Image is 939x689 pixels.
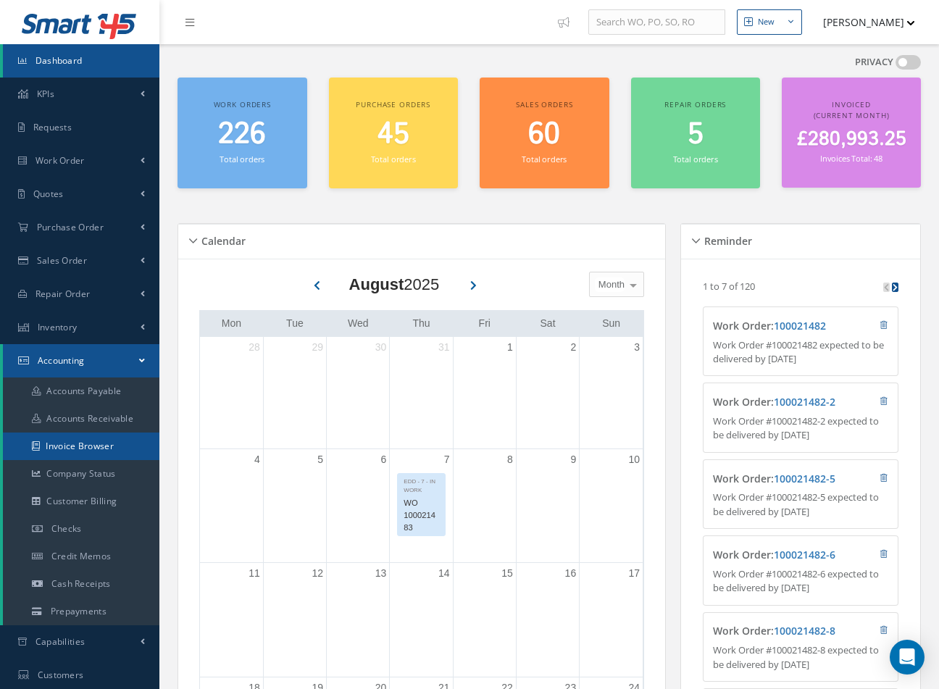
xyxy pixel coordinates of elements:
[476,314,493,333] a: Friday
[713,567,888,596] p: Work Order #100021482-6 expected to be delivered by [DATE]
[516,563,579,677] td: August 16, 2025
[528,114,560,155] span: 60
[771,548,835,561] span: :
[327,563,390,677] td: August 13, 2025
[480,78,609,188] a: Sales orders 60 Total orders
[625,563,643,584] a: August 17, 2025
[713,338,888,367] p: Work Order #100021482 expected to be delivered by [DATE]
[774,395,835,409] a: 100021482-2
[3,433,159,460] a: Invoice Browser
[631,78,761,188] a: Repair orders 5 Total orders
[314,449,326,470] a: August 5, 2025
[713,396,839,409] h4: Work Order
[51,522,82,535] span: Checks
[36,635,85,648] span: Capabilities
[178,78,307,188] a: Work orders 226 Total orders
[522,154,567,164] small: Total orders
[349,272,440,296] div: 2025
[409,314,433,333] a: Thursday
[309,563,326,584] a: August 12, 2025
[3,598,159,625] a: Prepayments
[220,154,264,164] small: Total orders
[3,570,159,598] a: Cash Receipts
[814,110,890,120] span: (Current Month)
[771,319,826,333] span: :
[631,337,643,358] a: August 3, 2025
[200,448,263,563] td: August 4, 2025
[453,448,516,563] td: August 8, 2025
[580,337,643,449] td: August 3, 2025
[372,337,390,358] a: July 30, 2025
[809,8,915,36] button: [PERSON_NAME]
[390,563,453,677] td: August 14, 2025
[51,577,111,590] span: Cash Receipts
[246,563,263,584] a: August 11, 2025
[758,16,775,28] div: New
[51,550,112,562] span: Credit Memos
[774,472,835,485] a: 100021482-5
[3,405,159,433] a: Accounts Receivable
[771,624,835,638] span: :
[329,78,459,188] a: Purchase orders 45 Total orders
[782,78,921,188] a: Invoiced (Current Month) £280,993.25 Invoices Total: 48
[567,449,579,470] a: August 9, 2025
[3,515,159,543] a: Checks
[390,448,453,563] td: August 7, 2025
[37,221,104,233] span: Purchase Order
[703,280,755,293] p: 1 to 7 of 120
[378,449,390,470] a: August 6, 2025
[200,337,263,449] td: July 28, 2025
[588,9,725,36] input: Search WO, PO, SO, RO
[33,121,72,133] span: Requests
[3,543,159,570] a: Credit Memos
[713,490,888,519] p: Work Order #100021482-5 expected to be delivered by [DATE]
[453,337,516,449] td: August 1, 2025
[309,337,326,358] a: July 29, 2025
[504,449,516,470] a: August 8, 2025
[283,314,306,333] a: Tuesday
[398,474,444,495] div: EDD - 7 - IN WORK
[51,605,107,617] span: Prepayments
[580,563,643,677] td: August 17, 2025
[3,377,159,405] a: Accounts Payable
[38,669,84,681] span: Customers
[38,354,85,367] span: Accounting
[498,563,516,584] a: August 15, 2025
[516,448,579,563] td: August 9, 2025
[538,314,559,333] a: Saturday
[36,154,85,167] span: Work Order
[3,460,159,488] a: Company Status
[713,549,839,561] h4: Work Order
[774,319,826,333] a: 100021482
[713,643,888,672] p: Work Order #100021482-8 expected to be delivered by [DATE]
[713,473,839,485] h4: Work Order
[435,337,453,358] a: July 31, 2025
[377,114,409,155] span: 45
[398,495,444,535] div: WO 100021483
[441,449,453,470] a: August 7, 2025
[562,563,580,584] a: August 16, 2025
[327,448,390,563] td: August 6, 2025
[263,337,326,449] td: July 29, 2025
[595,277,625,292] span: Month
[251,449,263,470] a: August 4, 2025
[580,448,643,563] td: August 10, 2025
[890,640,925,675] div: Open Intercom Messenger
[599,314,623,333] a: Sunday
[771,395,835,409] span: :
[33,188,64,200] span: Quotes
[345,314,372,333] a: Wednesday
[771,472,835,485] span: :
[246,337,263,358] a: July 28, 2025
[263,563,326,677] td: August 12, 2025
[625,449,643,470] a: August 10, 2025
[664,99,726,109] span: Repair orders
[3,344,159,377] a: Accounting
[356,99,430,109] span: Purchase orders
[372,563,390,584] a: August 13, 2025
[516,99,572,109] span: Sales orders
[219,314,244,333] a: Monday
[453,563,516,677] td: August 15, 2025
[713,414,888,443] p: Work Order #100021482-2 expected to be delivered by [DATE]
[37,254,87,267] span: Sales Order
